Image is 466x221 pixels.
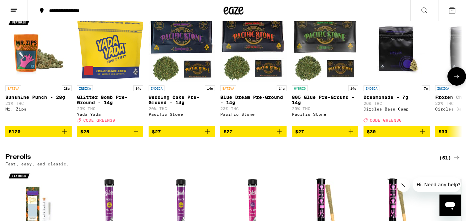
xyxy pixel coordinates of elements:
a: Open page for Blue Dream Pre-Ground - 14g from Pacific Stone [220,16,287,126]
span: CODE GREEN30 [83,118,115,123]
img: Circles Base Camp - Dreamonade - 7g [364,16,430,82]
p: Sunshine Punch - 28g [5,95,72,100]
button: Add to bag [292,126,358,137]
p: INDICA [364,85,379,91]
p: INDICA [149,85,165,91]
p: Glitter Bomb Pre-Ground - 14g [77,95,143,105]
a: Open page for Dreamonade - 7g from Circles Base Camp [364,16,430,126]
div: Yada Yada [77,112,143,116]
span: $27 [295,129,304,134]
img: Pacific Stone - 805 Glue Pre-Ground - 14g [292,16,358,82]
p: 20% THC [149,107,215,111]
iframe: Button to launch messaging window [439,195,461,216]
p: 21% THC [5,101,72,106]
div: Pacific Stone [149,112,215,116]
span: $25 [80,129,89,134]
p: 23% THC [220,107,287,111]
a: Open page for 805 Glue Pre-Ground - 14g from Pacific Stone [292,16,358,126]
a: Open page for Sunshine Punch - 28g from Mr. Zips [5,16,72,126]
p: 20% THC [292,107,358,111]
p: SATIVA [220,85,236,91]
p: 7g [422,85,430,91]
p: Fast, easy, and classic. [5,162,69,166]
p: 14g [277,85,287,91]
p: Blue Dream Pre-Ground - 14g [220,95,287,105]
p: 14g [348,85,358,91]
span: $27 [224,129,233,134]
div: Circles Base Camp [364,107,430,111]
span: $27 [152,129,161,134]
span: CODE GREEN30 [370,118,402,123]
img: Pacific Stone - Blue Dream Pre-Ground - 14g [220,16,287,82]
p: INDICA [435,85,451,91]
button: Add to bag [77,126,143,137]
p: 14g [205,85,215,91]
div: Pacific Stone [220,112,287,116]
p: 26% THC [364,101,430,106]
span: $30 [438,129,447,134]
img: Yada Yada - Glitter Bomb Pre-Ground - 14g [77,16,143,82]
div: Mr. Zips [5,107,72,111]
a: Open page for Glitter Bomb Pre-Ground - 14g from Yada Yada [77,16,143,126]
p: 14g [133,85,143,91]
img: Mr. Zips - Sunshine Punch - 28g [5,16,72,82]
p: SATIVA [5,85,21,91]
button: Add to bag [5,126,72,137]
p: INDICA [77,85,93,91]
img: Pacific Stone - Wedding Cake Pre-Ground - 14g [149,16,215,82]
div: Pacific Stone [292,112,358,116]
h2: Prerolls [5,154,428,162]
a: (51) [439,154,461,162]
p: 805 Glue Pre-Ground - 14g [292,95,358,105]
button: Add to bag [149,126,215,137]
p: Wedding Cake Pre-Ground - 14g [149,95,215,105]
button: Add to bag [220,126,287,137]
p: 23% THC [77,107,143,111]
iframe: Message from company [413,177,461,192]
span: $30 [367,129,376,134]
p: 28g [62,85,72,91]
p: Dreamonade - 7g [364,95,430,100]
span: $120 [9,129,21,134]
p: HYBRID [292,85,308,91]
a: Open page for Wedding Cake Pre-Ground - 14g from Pacific Stone [149,16,215,126]
button: Add to bag [364,126,430,137]
iframe: Close message [397,179,410,192]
